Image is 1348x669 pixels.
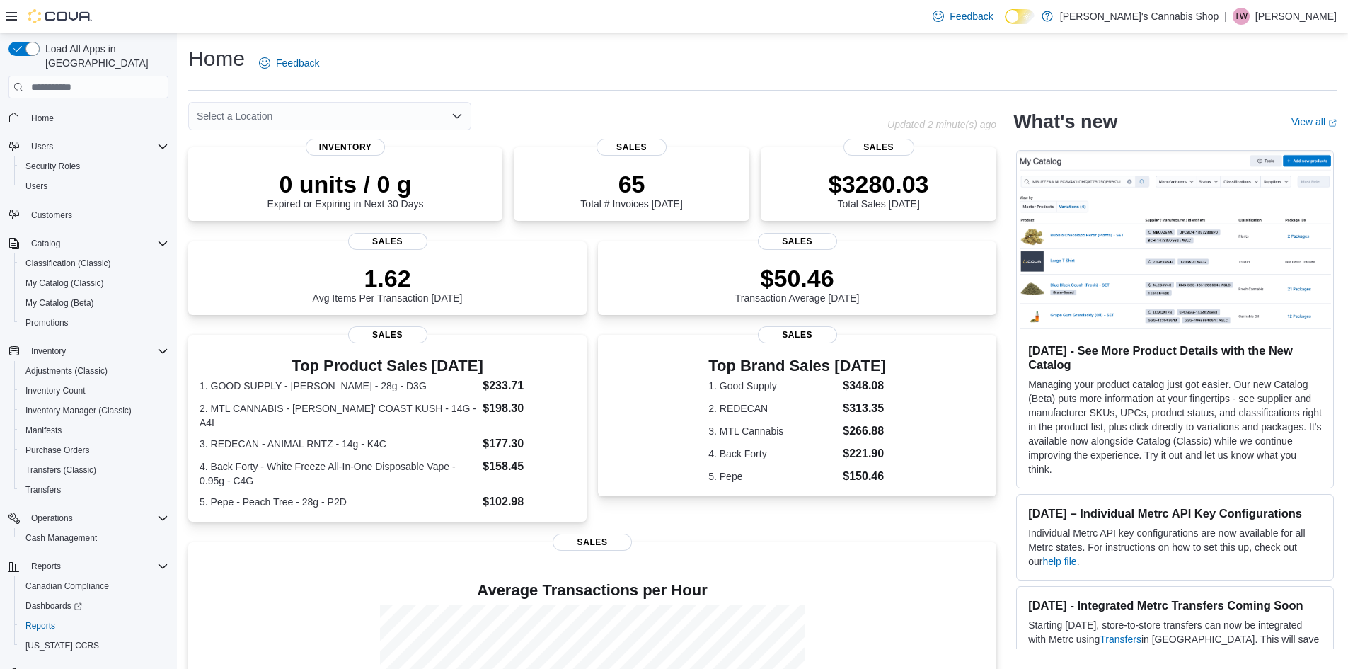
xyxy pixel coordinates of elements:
[313,264,463,304] div: Avg Items Per Transaction [DATE]
[14,528,174,548] button: Cash Management
[20,442,168,459] span: Purchase Orders
[306,139,385,156] span: Inventory
[1028,343,1322,372] h3: [DATE] - See More Product Details with the New Catalog
[758,326,837,343] span: Sales
[708,424,837,438] dt: 3. MTL Cannabis
[20,578,168,595] span: Canadian Compliance
[451,110,463,122] button: Open list of options
[20,158,168,175] span: Security Roles
[1028,526,1322,568] p: Individual Metrc API key configurations are now available for all Metrc states. For instructions ...
[25,207,78,224] a: Customers
[31,113,54,124] span: Home
[735,264,860,304] div: Transaction Average [DATE]
[1224,8,1227,25] p: |
[14,596,174,616] a: Dashboards
[20,637,105,654] a: [US_STATE] CCRS
[25,558,67,575] button: Reports
[276,56,319,70] span: Feedback
[200,437,477,451] dt: 3. REDECAN - ANIMAL RNTZ - 14g - K4C
[348,233,427,250] span: Sales
[708,401,837,416] dt: 2. REDECAN
[20,578,115,595] a: Canadian Compliance
[483,458,575,475] dd: $158.45
[843,423,886,440] dd: $266.88
[267,170,424,210] div: Expired or Expiring in Next 30 Days
[1291,116,1337,127] a: View allExternal link
[3,234,174,253] button: Catalog
[483,435,575,452] dd: $177.30
[3,137,174,156] button: Users
[25,258,111,269] span: Classification (Classic)
[1013,110,1117,133] h2: What's new
[25,532,97,544] span: Cash Management
[708,447,837,461] dt: 4. Back Forty
[14,401,174,421] button: Inventory Manager (Classic)
[14,273,174,293] button: My Catalog (Classic)
[25,640,99,651] span: [US_STATE] CCRS
[188,45,245,73] h1: Home
[20,178,53,195] a: Users
[20,362,168,379] span: Adjustments (Classic)
[25,235,66,252] button: Catalog
[20,275,110,292] a: My Catalog (Classic)
[20,422,67,439] a: Manifests
[1235,8,1248,25] span: TW
[25,206,168,224] span: Customers
[20,617,61,634] a: Reports
[735,264,860,292] p: $50.46
[267,170,424,198] p: 0 units / 0 g
[843,445,886,462] dd: $221.90
[758,233,837,250] span: Sales
[20,178,168,195] span: Users
[25,278,104,289] span: My Catalog (Classic)
[483,493,575,510] dd: $102.98
[25,138,168,155] span: Users
[31,345,66,357] span: Inventory
[843,468,886,485] dd: $150.46
[20,530,168,547] span: Cash Management
[3,556,174,576] button: Reports
[14,636,174,656] button: [US_STATE] CCRS
[20,382,168,399] span: Inventory Count
[14,313,174,333] button: Promotions
[20,382,91,399] a: Inventory Count
[25,405,132,416] span: Inventory Manager (Classic)
[25,425,62,436] span: Manifests
[200,379,477,393] dt: 1. GOOD SUPPLY - [PERSON_NAME] - 28g - D3G
[25,343,168,360] span: Inventory
[20,255,117,272] a: Classification (Classic)
[1028,506,1322,520] h3: [DATE] – Individual Metrc API Key Configurations
[20,530,103,547] a: Cash Management
[25,484,61,496] span: Transfers
[14,440,174,460] button: Purchase Orders
[25,445,90,456] span: Purchase Orders
[14,616,174,636] button: Reports
[20,295,168,311] span: My Catalog (Beta)
[829,170,929,198] p: $3280.03
[1028,377,1322,476] p: Managing your product catalog just got easier. Our new Catalog (Beta) puts more information at yo...
[31,238,60,249] span: Catalog
[25,600,82,612] span: Dashboards
[25,108,168,126] span: Home
[14,480,174,500] button: Transfers
[25,365,108,377] span: Adjustments (Classic)
[14,253,174,273] button: Classification (Classic)
[200,495,477,509] dt: 5. Pepe - Peach Tree - 28g - P2D
[31,141,53,152] span: Users
[200,358,575,374] h3: Top Product Sales [DATE]
[1233,8,1250,25] div: Taylor Willson
[31,561,61,572] span: Reports
[31,513,73,524] span: Operations
[40,42,168,70] span: Load All Apps in [GEOGRAPHIC_DATA]
[20,402,137,419] a: Inventory Manager (Classic)
[597,139,667,156] span: Sales
[25,181,47,192] span: Users
[25,464,96,476] span: Transfers (Classic)
[1060,8,1219,25] p: [PERSON_NAME]'s Cannabis Shop
[25,558,168,575] span: Reports
[553,534,632,551] span: Sales
[14,381,174,401] button: Inventory Count
[25,297,94,309] span: My Catalog (Beta)
[20,597,168,614] span: Dashboards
